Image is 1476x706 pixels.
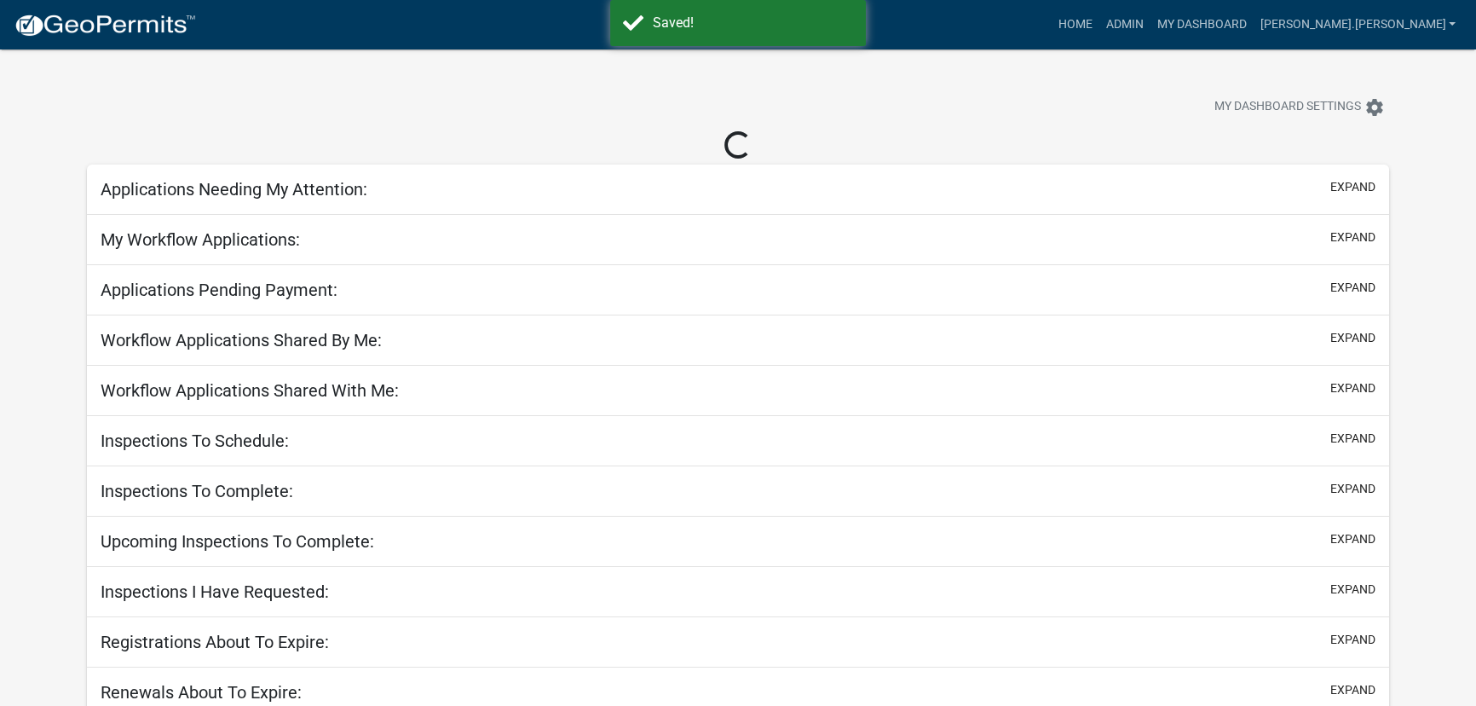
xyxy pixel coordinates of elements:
span: My Dashboard Settings [1214,97,1361,118]
a: Home [1051,9,1098,41]
div: Saved! [653,13,853,33]
button: My Dashboard Settingssettings [1201,90,1398,124]
button: expand [1330,379,1375,397]
button: expand [1330,329,1375,347]
h5: Workflow Applications Shared By Me: [101,330,382,350]
h5: Applications Pending Payment: [101,280,337,300]
h5: My Workflow Applications: [101,229,300,250]
button: expand [1330,581,1375,599]
button: expand [1330,480,1375,498]
a: My Dashboard [1150,9,1253,41]
h5: Workflow Applications Shared With Me: [101,380,399,401]
button: expand [1330,530,1375,548]
h5: Inspections I Have Requested: [101,582,329,602]
h5: Renewals About To Expire: [101,682,302,703]
h5: Applications Needing My Attention: [101,179,367,200]
i: settings [1364,97,1385,118]
h5: Inspections To Complete: [101,481,293,501]
h5: Registrations About To Expire: [101,632,329,652]
button: expand [1330,178,1375,196]
button: expand [1330,681,1375,699]
a: [PERSON_NAME].[PERSON_NAME] [1253,9,1462,41]
h5: Upcoming Inspections To Complete: [101,531,374,552]
h5: Inspections To Schedule: [101,431,289,451]
a: Admin [1098,9,1150,41]
button: expand [1330,279,1375,297]
button: expand [1330,631,1375,649]
button: expand [1330,430,1375,448]
button: expand [1330,229,1375,246]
